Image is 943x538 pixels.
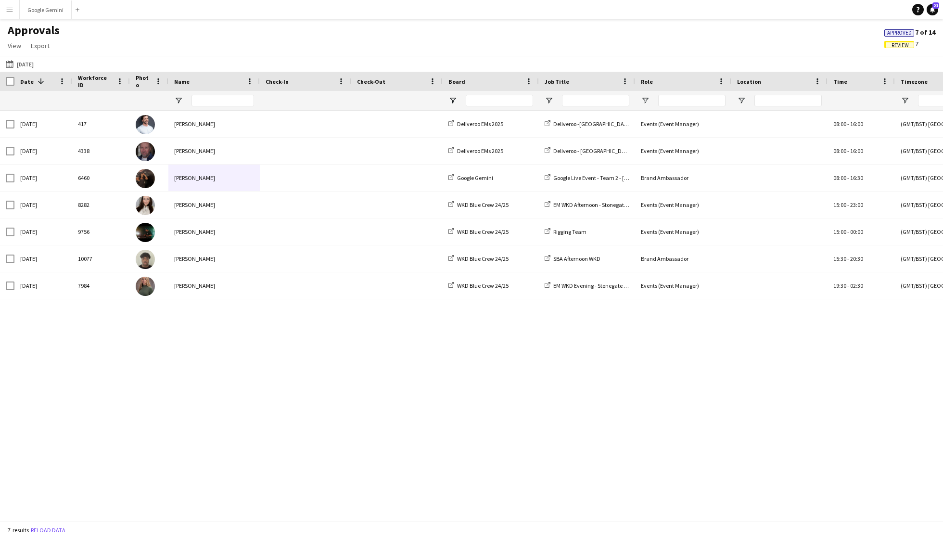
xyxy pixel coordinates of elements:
[850,228,863,235] span: 00:00
[635,138,731,164] div: Events (Event Manager)
[136,196,155,215] img: Rachael Thomas
[850,120,863,128] span: 16:00
[641,96,650,105] button: Open Filter Menu
[833,147,846,154] span: 08:00
[545,174,675,181] a: Google Live Event - Team 2 - [GEOGRAPHIC_DATA]
[635,192,731,218] div: Events (Event Manager)
[168,218,260,245] div: [PERSON_NAME]
[174,78,190,85] span: Name
[168,245,260,272] div: [PERSON_NAME]
[4,58,36,70] button: [DATE]
[553,255,600,262] span: SBA Afternoon WKD
[545,255,600,262] a: SBA Afternoon WKD
[850,255,863,262] span: 20:30
[553,201,666,208] span: EM WKD Afternoon - Stonegate Tour and Travel
[448,201,509,208] a: WKD Blue Crew 24/25
[174,96,183,105] button: Open Filter Menu
[457,255,509,262] span: WKD Blue Crew 24/25
[448,282,509,289] a: WKD Blue Crew 24/25
[14,245,72,272] div: [DATE]
[457,120,503,128] span: Deliveroo EMs 2025
[545,282,635,289] a: EM WKD Evening - Stonegate Tour
[737,78,761,85] span: Location
[14,192,72,218] div: [DATE]
[553,120,666,128] span: Deliveroo -[GEOGRAPHIC_DATA]- FDR + 1/2 TD
[850,282,863,289] span: 02:30
[553,174,675,181] span: Google Live Event - Team 2 - [GEOGRAPHIC_DATA]
[72,218,130,245] div: 9756
[457,147,503,154] span: Deliveroo EMs 2025
[884,39,918,48] span: 7
[641,78,653,85] span: Role
[14,272,72,299] div: [DATE]
[14,111,72,137] div: [DATE]
[72,138,130,164] div: 4338
[168,165,260,191] div: [PERSON_NAME]
[14,218,72,245] div: [DATE]
[14,138,72,164] div: [DATE]
[887,30,912,36] span: Approved
[847,201,849,208] span: -
[545,228,586,235] a: Rigging Team
[833,255,846,262] span: 15:30
[448,174,493,181] a: Google Gemini
[136,169,155,188] img: Alicia Mogotsi
[833,201,846,208] span: 15:00
[14,165,72,191] div: [DATE]
[927,4,938,15] a: 21
[833,120,846,128] span: 08:00
[545,96,553,105] button: Open Filter Menu
[932,2,939,9] span: 21
[27,39,53,52] a: Export
[545,201,666,208] a: EM WKD Afternoon - Stonegate Tour and Travel
[448,78,465,85] span: Board
[448,96,457,105] button: Open Filter Menu
[448,120,503,128] a: Deliveroo EMs 2025
[457,201,509,208] span: WKD Blue Crew 24/25
[545,147,668,154] a: Deliveroo - [GEOGRAPHIC_DATA] - FDR + 1/2 TD
[847,120,849,128] span: -
[72,245,130,272] div: 10077
[833,78,847,85] span: Time
[847,228,849,235] span: -
[20,0,72,19] button: Google Gemini
[833,174,846,181] span: 08:00
[448,147,503,154] a: Deliveroo EMs 2025
[136,277,155,296] img: Tanya Riley
[29,525,67,536] button: Reload data
[545,120,666,128] a: Deliveroo -[GEOGRAPHIC_DATA]- FDR + 1/2 TD
[635,272,731,299] div: Events (Event Manager)
[737,96,746,105] button: Open Filter Menu
[850,201,863,208] span: 23:00
[72,165,130,191] div: 6460
[847,282,849,289] span: -
[847,174,849,181] span: -
[168,111,260,137] div: [PERSON_NAME]
[466,95,533,106] input: Board Filter Input
[553,147,668,154] span: Deliveroo - [GEOGRAPHIC_DATA] - FDR + 1/2 TD
[168,192,260,218] div: [PERSON_NAME]
[847,255,849,262] span: -
[901,96,909,105] button: Open Filter Menu
[457,228,509,235] span: WKD Blue Crew 24/25
[72,192,130,218] div: 8282
[357,78,385,85] span: Check-Out
[136,250,155,269] img: Bailey Wright
[136,223,155,242] img: Kieran O
[168,272,260,299] div: [PERSON_NAME]
[833,282,846,289] span: 19:30
[635,165,731,191] div: Brand Ambassador
[850,147,863,154] span: 16:00
[635,245,731,272] div: Brand Ambassador
[168,138,260,164] div: [PERSON_NAME]
[850,174,863,181] span: 16:30
[4,39,25,52] a: View
[892,42,909,49] span: Review
[191,95,254,106] input: Name Filter Input
[8,41,21,50] span: View
[884,28,935,37] span: 7 of 14
[833,228,846,235] span: 15:00
[448,228,509,235] a: WKD Blue Crew 24/25
[457,282,509,289] span: WKD Blue Crew 24/25
[545,78,569,85] span: Job Title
